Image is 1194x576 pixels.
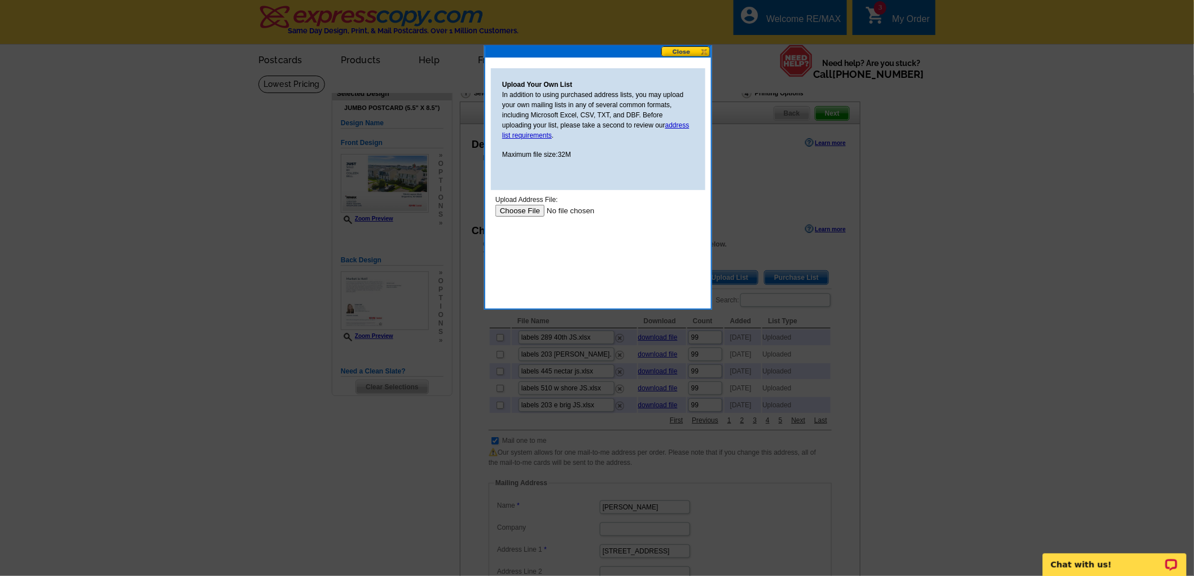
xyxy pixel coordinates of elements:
[502,150,694,160] p: Maximum file size:
[558,151,571,159] span: 32M
[1035,540,1194,576] iframe: LiveChat chat widget
[502,90,694,140] p: In addition to using purchased address lists, you may upload your own mailing lists in any of sev...
[502,81,572,89] strong: Upload Your Own List
[5,5,210,15] div: Upload Address File:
